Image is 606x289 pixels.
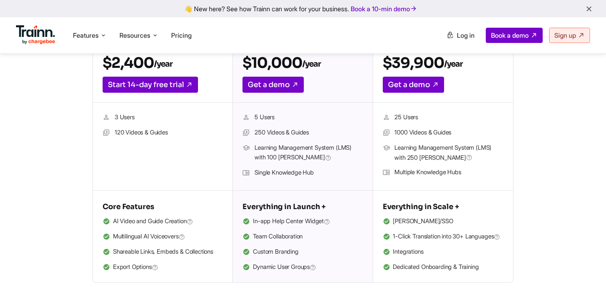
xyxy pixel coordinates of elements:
li: Team Collaboration [242,232,363,242]
span: Learning Management System (LMS) with 100 [PERSON_NAME] [255,143,363,163]
div: 👋 New here? See how Trainn can work for your business. [5,5,601,12]
span: Dynamic User Groups [253,262,316,273]
span: 1-Click Translation into 30+ Languages [393,232,500,242]
li: 120 Videos & Guides [103,128,223,138]
span: Features [73,31,99,40]
h2: $2,400 [103,54,223,72]
h5: Everything in Launch + [242,200,363,213]
a: Get a demo [383,77,444,93]
li: Shareable Links, Embeds & Collections [103,247,223,257]
span: AI Video and Guide Creation [113,216,193,227]
li: 5 Users [242,112,363,123]
h2: $39,900 [383,54,503,72]
span: Learning Management System (LMS) with 250 [PERSON_NAME] [394,143,503,163]
h2: $10,000 [242,54,363,72]
span: Multilingual AI Voiceovers [113,232,185,242]
span: Resources [119,31,150,40]
iframe: Chat Widget [566,250,606,289]
span: Sign up [554,31,576,39]
li: [PERSON_NAME]/SSO [383,216,503,227]
li: Custom Branding [242,247,363,257]
li: Multiple Knowledge Hubs [383,167,503,178]
sub: /year [154,59,172,69]
img: Trainn Logo [16,25,55,45]
a: Sign up [549,28,590,43]
a: Pricing [171,31,192,39]
span: Book a demo [491,31,529,39]
span: Export Options [113,262,158,273]
li: Dedicated Onboarding & Training [383,262,503,273]
h5: Core Features [103,200,223,213]
li: Single Knowledge Hub [242,168,363,178]
h5: Everything in Scale + [383,200,503,213]
li: 25 Users [383,112,503,123]
a: Get a demo [242,77,304,93]
li: 3 Users [103,112,223,123]
li: 250 Videos & Guides [242,128,363,138]
a: Log in [442,28,479,43]
sub: /year [302,59,321,69]
li: Integrations [383,247,503,257]
sub: /year [444,59,463,69]
li: 1000 Videos & Guides [383,128,503,138]
a: Book a demo [486,28,543,43]
a: Book a 10-min demo [349,3,419,14]
span: In-app Help Center Widget [253,216,330,227]
a: Start 14-day free trial [103,77,198,93]
span: Log in [457,31,475,39]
